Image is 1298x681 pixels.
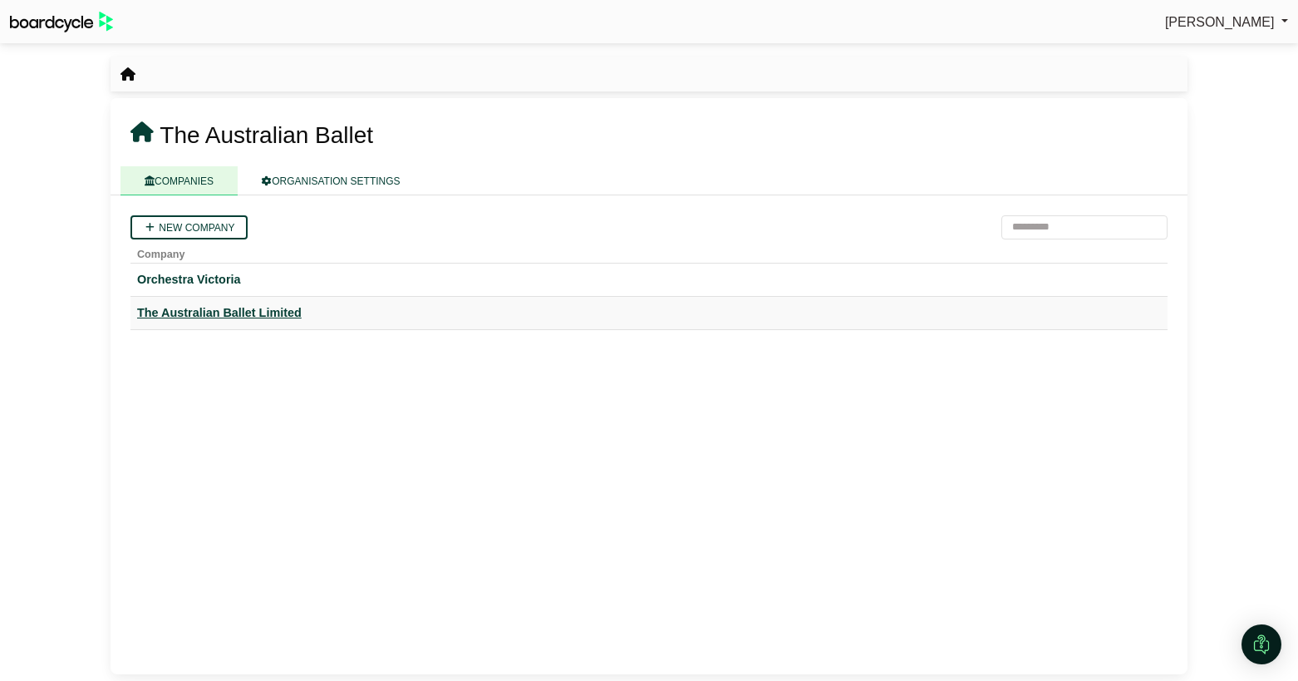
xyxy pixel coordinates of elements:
span: [PERSON_NAME] [1165,15,1275,29]
div: Open Intercom Messenger [1241,624,1281,664]
a: The Australian Ballet Limited [137,303,1161,323]
a: New company [130,215,248,239]
img: BoardcycleBlackGreen-aaafeed430059cb809a45853b8cf6d952af9d84e6e89e1f1685b34bfd5cb7d64.svg [10,12,113,32]
a: [PERSON_NAME] [1165,12,1288,33]
a: ORGANISATION SETTINGS [238,166,424,195]
a: COMPANIES [120,166,238,195]
a: Orchestra Victoria [137,270,1161,289]
nav: breadcrumb [120,64,135,86]
th: Company [130,239,1168,264]
span: The Australian Ballet [160,122,373,148]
